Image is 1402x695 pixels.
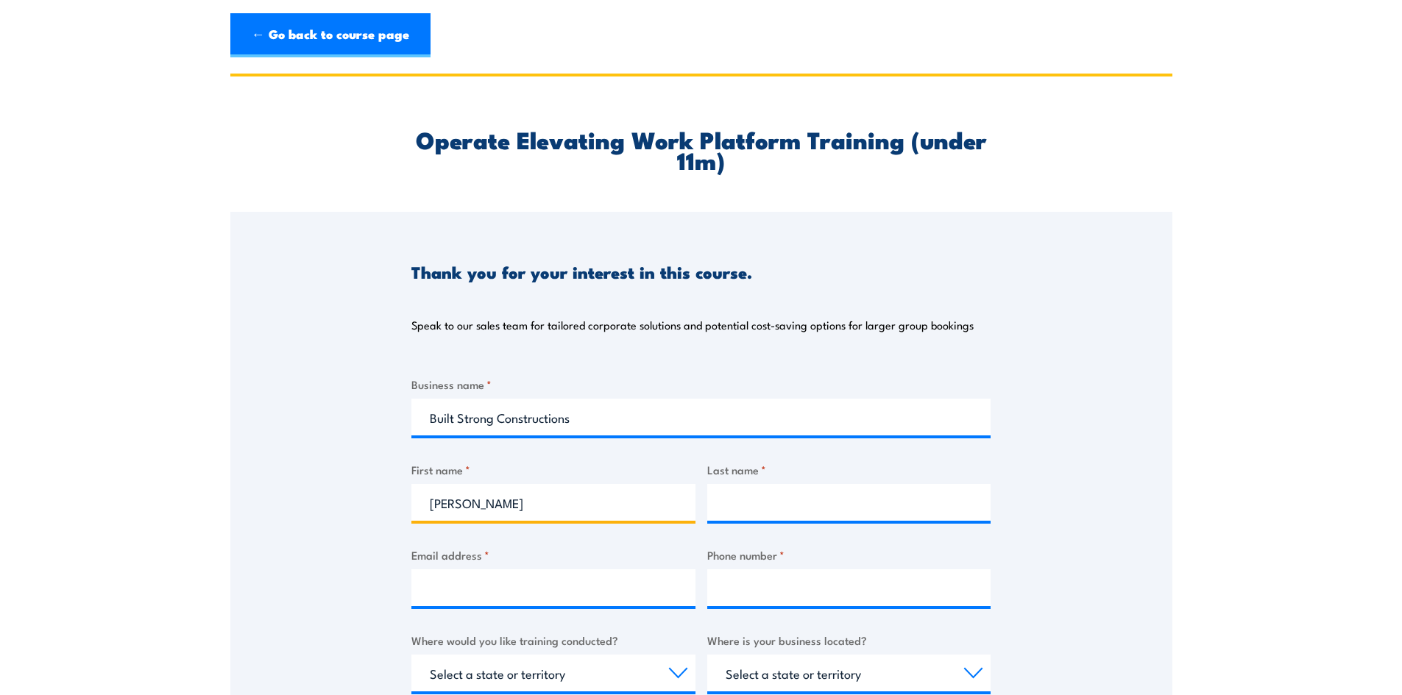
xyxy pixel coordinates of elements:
[230,13,431,57] a: ← Go back to course page
[707,632,991,649] label: Where is your business located?
[411,546,695,563] label: Email address
[707,546,991,563] label: Phone number
[411,263,752,280] h3: Thank you for your interest in this course.
[707,461,991,478] label: Last name
[411,318,974,332] p: Speak to our sales team for tailored corporate solutions and potential cost-saving options for la...
[411,376,991,393] label: Business name
[411,461,695,478] label: First name
[411,129,991,170] h2: Operate Elevating Work Platform Training (under 11m)
[411,632,695,649] label: Where would you like training conducted?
